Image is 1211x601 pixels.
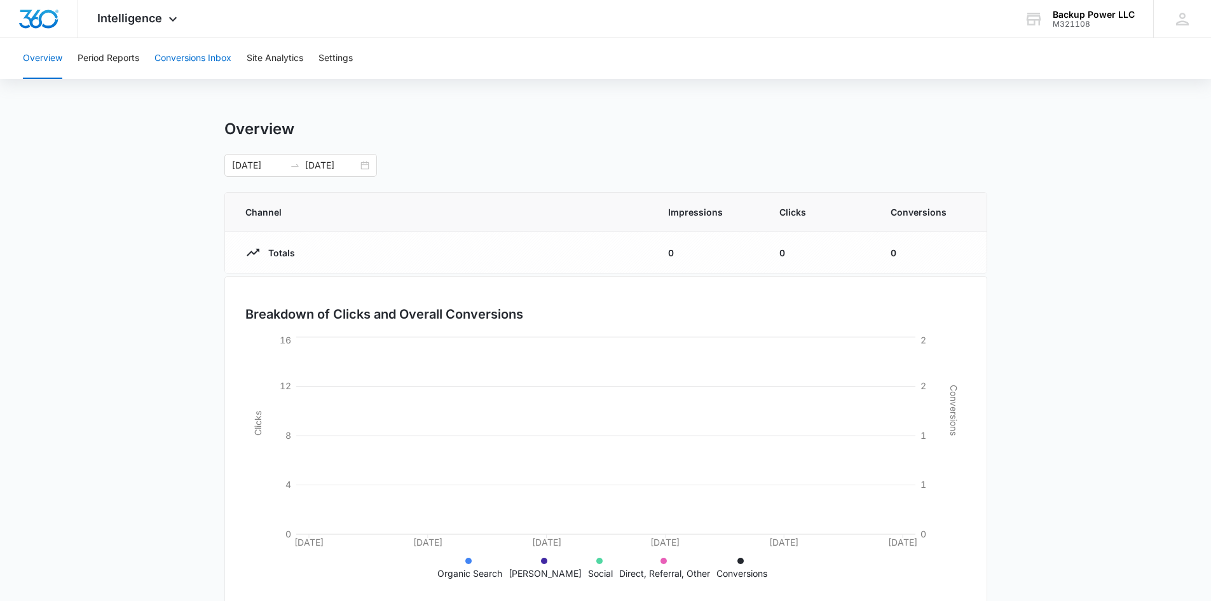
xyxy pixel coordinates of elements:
tspan: 2 [920,380,926,391]
tspan: [DATE] [294,537,324,548]
button: Conversions Inbox [154,38,231,79]
div: account id [1053,20,1135,29]
tspan: Clicks [252,411,263,436]
tspan: 0 [285,528,291,539]
span: Clicks [779,205,860,219]
button: Period Reports [78,38,139,79]
p: [PERSON_NAME] [509,567,582,580]
td: 0 [764,232,875,273]
span: swap-right [290,160,300,170]
tspan: 0 [920,528,926,539]
button: Overview [23,38,62,79]
button: Site Analytics [247,38,303,79]
td: 0 [653,232,764,273]
h1: Overview [224,120,294,139]
td: 0 [875,232,987,273]
tspan: [DATE] [650,537,680,548]
tspan: 1 [920,430,926,441]
p: Organic Search [437,567,502,580]
tspan: 8 [285,430,291,441]
span: to [290,160,300,170]
div: account name [1053,10,1135,20]
tspan: [DATE] [888,537,917,548]
h3: Breakdown of Clicks and Overall Conversions [245,305,523,324]
span: Impressions [668,205,749,219]
tspan: [DATE] [531,537,561,548]
input: End date [305,158,358,172]
tspan: 2 [920,335,926,345]
tspan: [DATE] [413,537,442,548]
p: Totals [261,246,295,259]
tspan: Conversions [948,385,959,436]
span: Intelligence [97,11,162,25]
span: Channel [245,205,638,219]
input: Start date [232,158,285,172]
p: Social [588,567,613,580]
tspan: 1 [920,479,926,490]
span: Conversions [891,205,966,219]
tspan: 4 [285,479,291,490]
button: Settings [318,38,353,79]
tspan: 12 [280,380,291,391]
tspan: [DATE] [769,537,798,548]
tspan: 16 [280,335,291,345]
p: Conversions [716,567,767,580]
p: Direct, Referral, Other [619,567,710,580]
